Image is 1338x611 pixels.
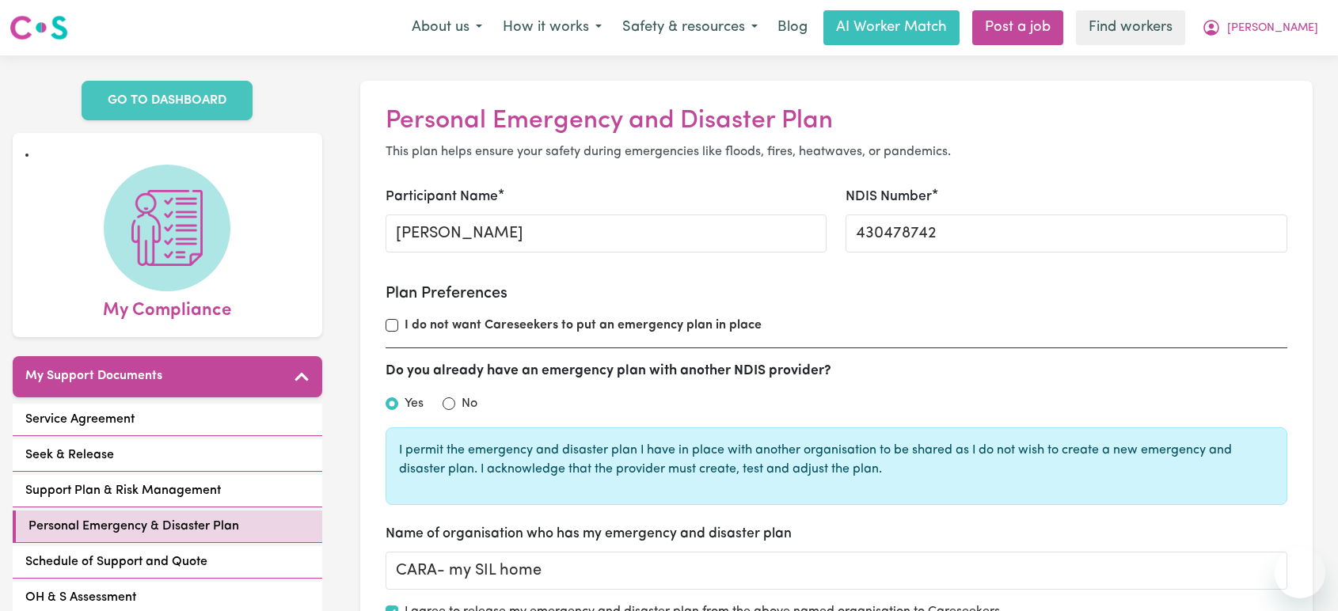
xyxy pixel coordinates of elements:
span: OH & S Assessment [25,588,136,607]
a: GO TO DASHBOARD [82,81,253,120]
label: Yes [405,394,424,413]
button: About us [401,11,492,44]
iframe: Button to launch messaging window [1275,548,1325,598]
a: Careseekers logo [10,9,68,46]
label: Do you already have an emergency plan with another NDIS provider? [386,361,831,381]
a: Seek & Release [13,439,322,472]
p: This plan helps ensure your safety during emergencies like floods, fires, heatwaves, or pandemics. [386,142,1288,161]
button: How it works [492,11,612,44]
strong: I do not want Careseekers to put an emergency plan in place [405,319,762,332]
span: My Compliance [103,291,231,324]
span: Personal Emergency & Disaster Plan [29,517,239,536]
a: Post a job [972,10,1063,45]
span: [PERSON_NAME] [1227,20,1318,37]
button: My Account [1192,11,1328,44]
button: My Support Documents [13,356,322,397]
label: NDIS Number [846,187,932,207]
label: No [462,394,477,413]
h3: Plan Preferences [386,284,1288,303]
span: Support Plan & Risk Management [25,481,221,500]
span: Schedule of Support and Quote [25,552,207,571]
a: Blog [768,10,817,45]
span: Seek & Release [25,446,114,465]
span: Service Agreement [25,410,135,429]
p: I permit the emergency and disaster plan I have in place with another organisation to be shared a... [399,441,1275,479]
button: Safety & resources [612,11,768,44]
a: Service Agreement [13,404,322,436]
a: Support Plan & Risk Management [13,475,322,507]
h5: My Support Documents [25,369,162,384]
a: AI Worker Match [823,10,960,45]
label: Name of organisation who has my emergency and disaster plan [386,524,792,545]
label: Participant Name [386,187,498,207]
a: My Compliance [25,165,310,324]
img: Careseekers logo [10,13,68,42]
h2: Personal Emergency and Disaster Plan [386,106,1288,136]
a: Schedule of Support and Quote [13,546,322,579]
a: Find workers [1076,10,1185,45]
a: Personal Emergency & Disaster Plan [13,510,322,543]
